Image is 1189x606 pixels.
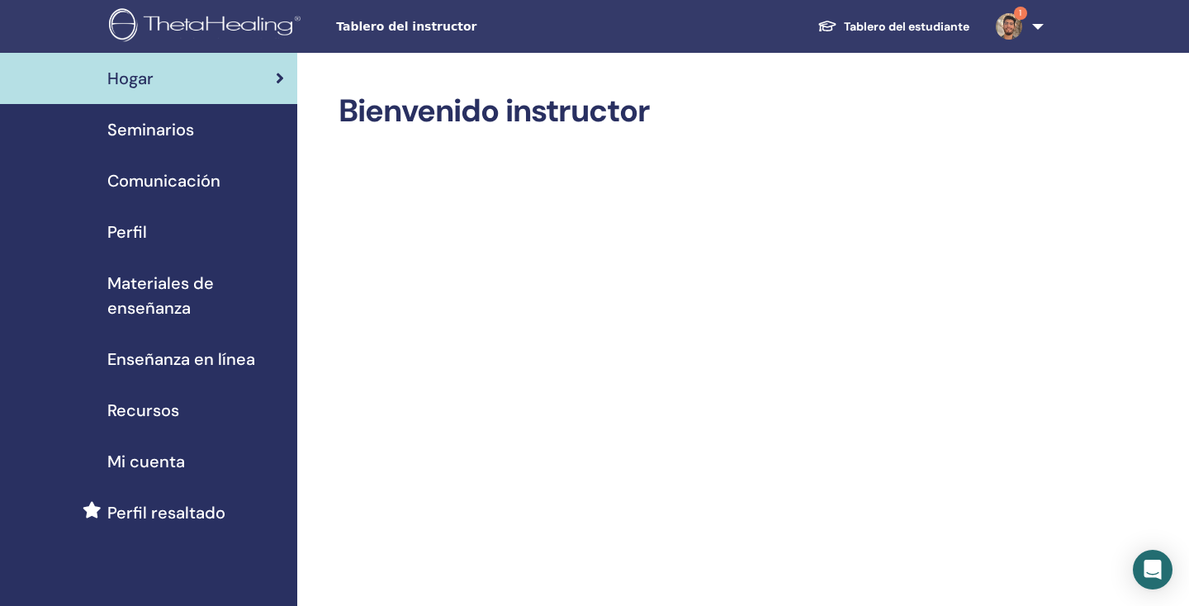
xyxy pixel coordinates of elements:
h2: Bienvenido instructor [339,92,1040,130]
span: Materiales de enseñanza [107,271,284,320]
span: Perfil [107,220,147,244]
span: Perfil resaltado [107,500,225,525]
span: Recursos [107,398,179,423]
img: graduation-cap-white.svg [817,19,837,33]
span: Tablero del instructor [336,18,584,36]
span: 1 [1014,7,1027,20]
a: Tablero del estudiante [804,12,983,42]
span: Enseñanza en línea [107,347,255,372]
span: Seminarios [107,117,194,142]
span: Hogar [107,66,154,91]
img: default.jpg [996,13,1022,40]
span: Comunicación [107,168,220,193]
img: logo.png [109,8,306,45]
span: Mi cuenta [107,449,185,474]
div: Open Intercom Messenger [1133,550,1172,589]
